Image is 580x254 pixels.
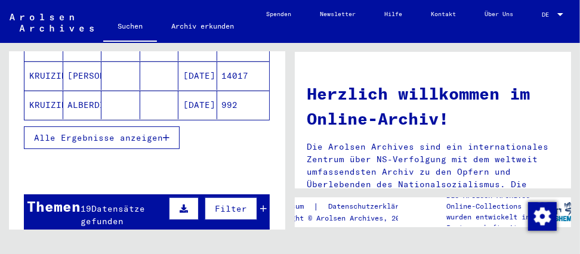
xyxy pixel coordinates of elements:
mat-cell: [PERSON_NAME] [63,61,102,90]
mat-cell: KRUIZINGA [24,91,63,119]
span: Datensätze gefunden [81,203,145,227]
h1: Herzlich willkommen im Online-Archiv! [307,81,559,131]
span: 19 [81,203,91,214]
div: Themen [27,196,81,217]
mat-cell: [DATE] [178,91,217,119]
span: Alle Ergebnisse anzeigen [34,132,163,143]
a: Datenschutzerklärung [319,200,427,213]
p: wurden entwickelt in Partnerschaft mit [446,212,536,233]
span: Filter [215,203,247,214]
span: DE [542,11,555,18]
p: Copyright © Arolsen Archives, 2021 [267,213,427,224]
p: Die Arolsen Archives sind ein internationales Zentrum über NS-Verfolgung mit dem weltweit umfasse... [307,141,559,253]
p: Die Arolsen Archives Online-Collections [446,190,536,212]
img: Zustimmung ändern [528,202,557,231]
mat-cell: ALBERDINA [63,91,102,119]
div: | [267,200,427,213]
mat-cell: 14017 [217,61,270,90]
a: Suchen [103,12,157,43]
mat-cell: KRUIZINGA [24,61,63,90]
button: Filter [205,197,257,220]
button: Alle Ergebnisse anzeigen [24,126,180,149]
a: Archiv erkunden [157,12,248,41]
mat-cell: [DATE] [178,61,217,90]
mat-cell: 992 [217,91,270,119]
img: Arolsen_neg.svg [10,14,94,32]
